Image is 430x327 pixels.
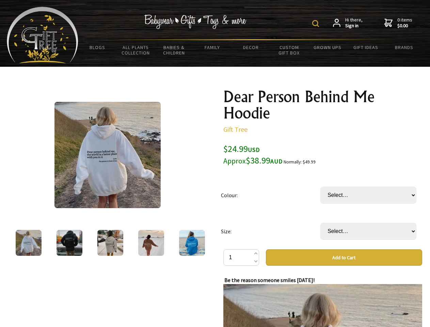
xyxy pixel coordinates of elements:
a: All Plants Collection [117,40,155,60]
a: BLOGS [78,40,117,54]
td: Size: [221,213,320,249]
a: Grown Ups [308,40,347,54]
button: Add to Cart [266,249,422,266]
a: Custom Gift Box [270,40,308,60]
span: Hi there, [345,17,363,29]
td: Colour: [221,177,320,213]
small: Normally: $49.99 [284,159,316,165]
img: Dear Person Behind Me Hoodie [16,230,42,256]
span: $24.99 $38.99 [223,143,283,166]
img: Babyware - Gifts - Toys and more... [7,7,78,63]
span: 0 items [397,17,412,29]
a: Decor [232,40,270,54]
span: USD [248,146,260,154]
img: Dear Person Behind Me Hoodie [179,230,205,256]
a: Gift Tree [223,125,248,134]
span: AUD [270,157,283,165]
img: Dear Person Behind Me Hoodie [54,102,161,208]
img: product search [312,20,319,27]
h1: Dear Person Behind Me Hoodie [223,89,422,121]
a: Gift Ideas [347,40,385,54]
a: Babies & Children [155,40,193,60]
a: Family [193,40,232,54]
a: Brands [385,40,424,54]
small: Approx [223,156,246,166]
a: Hi there,Sign in [333,17,363,29]
strong: $0.00 [397,23,412,29]
img: Dear Person Behind Me Hoodie [138,230,164,256]
img: Dear Person Behind Me Hoodie [57,230,82,256]
strong: Sign in [345,23,363,29]
a: 0 items$0.00 [384,17,412,29]
img: Babywear - Gifts - Toys & more [144,15,246,29]
img: Dear Person Behind Me Hoodie [97,230,123,256]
